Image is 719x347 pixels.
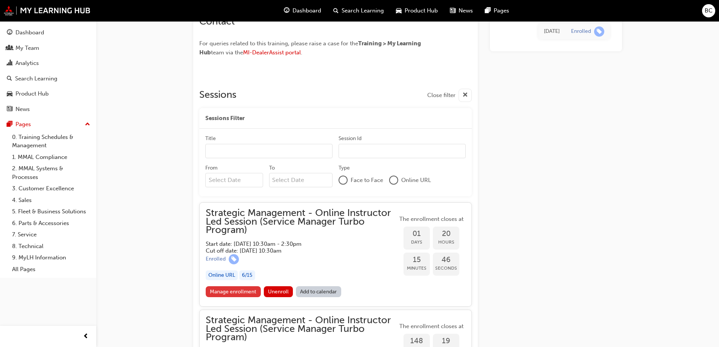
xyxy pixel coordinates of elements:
[390,3,444,19] a: car-iconProduct Hub
[206,270,238,281] div: Online URL
[333,6,339,15] span: search-icon
[494,6,509,15] span: Pages
[571,28,591,35] div: Enrolled
[396,6,402,15] span: car-icon
[284,6,289,15] span: guage-icon
[3,117,93,131] button: Pages
[205,114,245,123] span: Sessions Filter
[403,238,430,247] span: Days
[433,230,459,238] span: 20
[239,270,255,281] div: 6 / 15
[433,264,459,273] span: Seconds
[339,144,466,158] input: Session Id
[206,209,397,234] span: Strategic Management - Online Instructor Led Session (Service Manager Turbo Program)
[205,135,216,142] div: Title
[3,24,93,117] button: DashboardMy TeamAnalyticsSearch LearningProduct HubNews
[444,3,479,19] a: news-iconNews
[205,173,263,187] input: From
[15,59,39,68] div: Analytics
[9,241,93,252] a: 8. Technical
[427,91,456,100] span: Close filter
[199,15,235,27] span: Contact
[427,89,472,102] button: Close filter
[264,286,293,297] button: Unenroll
[9,229,93,241] a: 7. Service
[705,6,713,15] span: BC
[702,4,715,17] button: BC
[403,337,430,345] span: 148
[199,40,422,56] span: Training > My Learning Hub
[15,74,57,83] div: Search Learning
[351,176,383,185] span: Face to Face
[7,91,12,97] span: car-icon
[397,215,465,224] span: The enrollment closes at
[229,254,239,264] span: learningRecordVerb_ENROLL-icon
[433,238,459,247] span: Hours
[339,164,350,172] div: Type
[15,89,49,98] div: Product Hub
[9,264,93,275] a: All Pages
[199,89,236,102] h2: Sessions
[293,6,321,15] span: Dashboard
[403,230,430,238] span: 01
[269,164,275,172] div: To
[205,144,333,158] input: Title
[7,29,12,36] span: guage-icon
[3,87,93,101] a: Product Hub
[83,332,89,341] span: prev-icon
[544,27,560,35] div: Mon Aug 18 2025 13:44:42 GMT+1000 (Australian Eastern Standard Time)
[433,256,459,264] span: 46
[594,26,604,36] span: learningRecordVerb_ENROLL-icon
[327,3,390,19] a: search-iconSearch Learning
[15,105,30,114] div: News
[3,56,93,70] a: Analytics
[479,3,515,19] a: pages-iconPages
[9,194,93,206] a: 4. Sales
[9,206,93,217] a: 5. Fleet & Business Solutions
[199,40,358,47] span: For queries related to this training, please raise a case for the
[268,288,289,295] span: Unenroll
[296,286,341,297] a: Add to calendar
[3,72,93,86] a: Search Learning
[9,183,93,194] a: 3. Customer Excellence
[9,217,93,229] a: 6. Parts & Accessories
[9,151,93,163] a: 1. MMAL Compliance
[7,76,12,82] span: search-icon
[278,3,327,19] a: guage-iconDashboard
[401,176,431,185] span: Online URL
[243,49,301,56] a: MI-DealerAssist portal
[485,6,491,15] span: pages-icon
[397,322,465,331] span: The enrollment closes at
[3,102,93,116] a: News
[3,41,93,55] a: My Team
[15,28,44,37] div: Dashboard
[206,241,385,247] h5: Start date: [DATE] 10:30am - 2:30pm
[462,91,468,100] span: cross-icon
[269,173,333,187] input: To
[206,247,385,254] h5: Cut off date: [DATE] 10:30am
[433,337,459,345] span: 19
[85,120,90,130] span: up-icon
[4,6,91,15] a: mmal
[7,106,12,113] span: news-icon
[206,286,261,297] a: Manage enrollment
[7,45,12,52] span: people-icon
[205,164,217,172] div: From
[403,264,430,273] span: Minutes
[450,6,456,15] span: news-icon
[459,6,473,15] span: News
[3,26,93,40] a: Dashboard
[206,256,226,263] div: Enrolled
[339,135,362,142] div: Session Id
[301,49,302,56] span: .
[211,49,243,56] span: team via the
[15,44,39,52] div: My Team
[7,60,12,67] span: chart-icon
[9,252,93,264] a: 9. MyLH Information
[206,209,465,300] button: Strategic Management - Online Instructor Led Session (Service Manager Turbo Program)Start date: [...
[342,6,384,15] span: Search Learning
[7,121,12,128] span: pages-icon
[403,256,430,264] span: 15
